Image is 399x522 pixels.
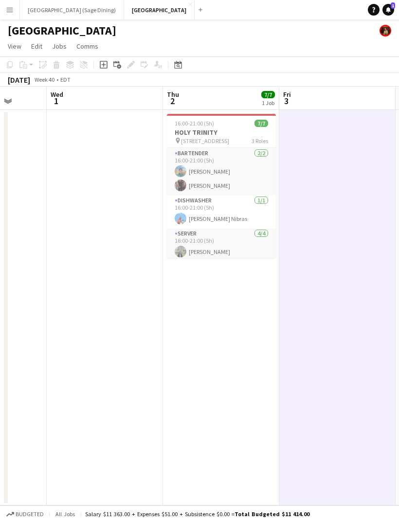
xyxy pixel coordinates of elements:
[73,40,102,53] a: Comms
[16,511,44,518] span: Budgeted
[382,4,394,16] a: 1
[262,99,274,107] div: 1 Job
[165,95,179,107] span: 2
[252,137,268,144] span: 3 Roles
[124,0,195,19] button: [GEOGRAPHIC_DATA]
[8,23,116,38] h1: [GEOGRAPHIC_DATA]
[54,510,77,518] span: All jobs
[167,128,276,137] h3: HOLY TRINITY
[4,40,25,53] a: View
[283,90,291,99] span: Fri
[167,148,276,195] app-card-role: BARTENDER2/216:00-21:00 (5h)[PERSON_NAME][PERSON_NAME]
[8,42,21,51] span: View
[76,42,98,51] span: Comms
[167,195,276,228] app-card-role: DISHWASHER1/116:00-21:00 (5h)[PERSON_NAME] Nibras
[167,90,179,99] span: Thu
[380,25,391,36] app-user-avatar: Yani Salas
[48,40,71,53] a: Jobs
[27,40,46,53] a: Edit
[85,510,309,518] div: Salary $11 363.00 + Expenses $51.00 + Subsistence $0.00 =
[175,120,214,127] span: 16:00-21:00 (5h)
[51,90,63,99] span: Wed
[282,95,291,107] span: 3
[391,2,395,9] span: 1
[49,95,63,107] span: 1
[167,114,276,258] app-job-card: 16:00-21:00 (5h)7/7HOLY TRINITY [STREET_ADDRESS]3 RolesBARTENDER2/216:00-21:00 (5h)[PERSON_NAME][...
[235,510,309,518] span: Total Budgeted $11 414.00
[52,42,67,51] span: Jobs
[254,120,268,127] span: 7/7
[167,228,276,304] app-card-role: SERVER4/416:00-21:00 (5h)[PERSON_NAME]
[8,75,30,85] div: [DATE]
[20,0,124,19] button: [GEOGRAPHIC_DATA] (Sage Dining)
[181,137,229,144] span: [STREET_ADDRESS]
[31,42,42,51] span: Edit
[261,91,275,98] span: 7/7
[5,509,45,520] button: Budgeted
[32,76,56,83] span: Week 40
[60,76,71,83] div: EDT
